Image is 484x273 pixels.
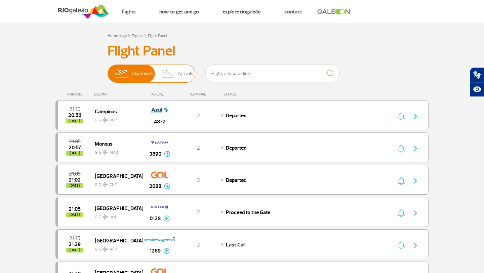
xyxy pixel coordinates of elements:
span: Departed [226,177,246,184]
a: How to get and go [159,8,199,15]
img: destiny_airplane.svg [103,214,108,220]
img: sino-painel-voo.svg [398,177,405,185]
img: mais-info-painel-voo.svg [163,248,170,254]
a: Flights [132,33,143,38]
img: seta-direita-painel-voo.svg [411,112,419,120]
span: [GEOGRAPHIC_DATA] [95,171,138,180]
span: 0128 [150,214,161,223]
span: Last Call [226,241,245,248]
span: [GEOGRAPHIC_DATA] [95,204,138,212]
img: seta-direita-painel-voo.svg [411,241,419,249]
div: HORÁRIO [57,92,94,96]
span: Departed [226,112,246,119]
span: 2025-08-27 21:05:00 [69,171,81,176]
input: Flight, city or airline [205,65,340,82]
span: GIG [95,146,138,156]
span: 2025-08-27 21:29:00 [69,242,81,247]
span: 2 [197,112,200,119]
img: destiny_airplane.svg [103,150,108,155]
div: Plugin de acessibilidade da Hand Talk. [470,67,484,97]
span: Arrivals [178,65,193,82]
button: Abrir recursos assistivos. [470,82,484,97]
span: GIG [95,243,138,252]
span: 3890 [149,150,161,158]
span: [DATE] [66,151,83,156]
img: destiny_airplane.svg [103,182,108,187]
span: IAH [110,214,116,220]
img: seta-direita-painel-voo.svg [411,177,419,185]
span: 2025-08-27 21:15:00 [69,236,80,241]
span: 2025-08-27 21:10:00 [69,107,80,112]
a: Contact [284,8,302,15]
h3: Flight Panel [108,43,376,60]
span: [DATE] [66,212,83,217]
span: [DATE] [66,183,83,188]
img: slider-embarque [111,65,132,82]
div: DESTINY [94,92,143,96]
img: sino-painel-voo.svg [398,112,405,120]
div: STATUS [220,92,275,96]
span: GIG [95,210,138,220]
a: Explore RIOgaleão [223,8,261,15]
span: 2025-08-27 21:05:00 [69,139,81,144]
span: Campinas [95,107,138,116]
span: [GEOGRAPHIC_DATA] [95,236,138,245]
span: [DATE] [66,119,83,123]
img: sino-painel-voo.svg [398,241,405,249]
span: 2025-08-27 20:56:35 [68,113,81,118]
span: Manaus [95,139,138,148]
span: CNF [110,182,117,188]
span: VCP [110,117,117,123]
span: Departures [132,65,153,82]
img: mais-info-painel-voo.svg [164,183,170,189]
div: TERMINAL [176,92,220,96]
span: 2025-08-27 21:05:00 [69,207,81,211]
span: 2025-08-27 21:02:50 [69,178,81,182]
span: Proceed to the Gate [226,209,270,216]
img: mais-info-painel-voo.svg [164,151,170,157]
img: destiny_airplane.svg [103,117,108,123]
span: 2 [197,209,200,216]
span: MAO [110,150,118,156]
span: 1269 [150,247,161,255]
span: GIG [95,178,138,188]
span: 2025-08-27 20:57:27 [69,145,81,150]
img: mais-info-painel-voo.svg [163,216,170,222]
span: Departed [226,145,246,151]
a: Flight Panel [148,33,167,38]
span: 2 [197,177,200,184]
img: sino-painel-voo.svg [398,145,405,153]
div: AIRLINE [143,92,176,96]
a: Home page [108,33,127,38]
a: > [128,31,130,39]
span: 4872 [154,118,166,126]
span: [DATE] [66,248,83,252]
img: destiny_airplane.svg [103,246,108,252]
span: GIG [95,114,138,123]
button: Abrir tradutor de língua de sinais. [470,67,484,82]
span: 2 [197,241,200,248]
span: 2 [197,145,200,151]
img: slider-desembarque [158,65,178,82]
span: 2088 [149,182,161,190]
a: Flights [122,8,136,15]
img: sino-painel-voo.svg [398,209,405,217]
a: > [144,31,147,39]
img: seta-direita-painel-voo.svg [411,145,419,153]
img: seta-direita-painel-voo.svg [411,209,419,217]
span: AEP [110,246,117,252]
